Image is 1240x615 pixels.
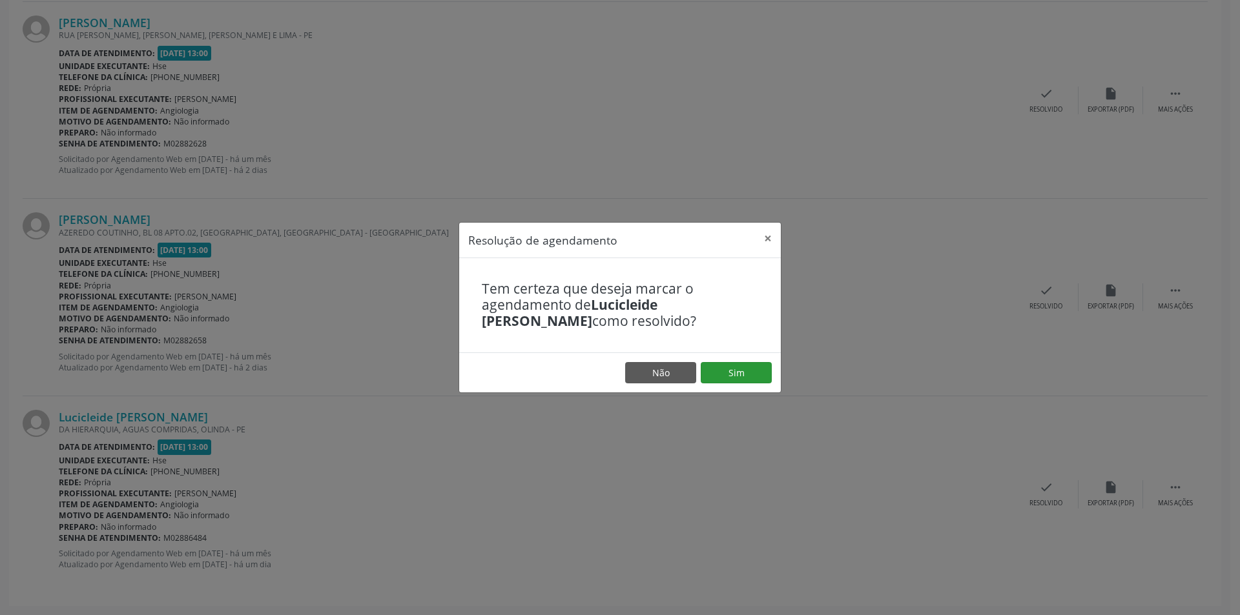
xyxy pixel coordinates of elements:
h4: Tem certeza que deseja marcar o agendamento de como resolvido? [482,281,758,330]
button: Não [625,362,696,384]
h5: Resolução de agendamento [468,232,617,248]
button: Sim [701,362,772,384]
button: Close [755,223,781,254]
b: Lucicleide [PERSON_NAME] [482,296,657,330]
